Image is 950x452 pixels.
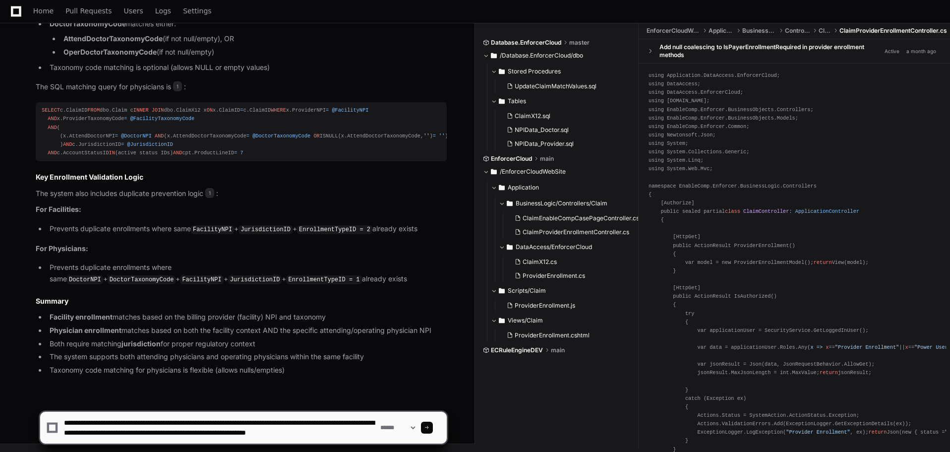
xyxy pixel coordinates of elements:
span: "Provider Enrollment" [835,344,899,350]
code: FacilityNPI [180,275,223,284]
span: AND [48,125,57,130]
span: Views/Claim [508,317,543,324]
span: @JurisdictionID [127,141,173,147]
button: ProviderEnrollment.cshtml [503,328,633,342]
span: JOIN [152,107,164,113]
span: UpdateClaimMatchValues.sql [515,82,596,90]
li: matches based on the billing provider (facility) NPI and taxonomy [47,312,447,323]
span: EnforcerCloudWebSite [647,27,701,35]
code: DoctorTaxonomyCode [108,275,176,284]
span: AND [155,133,164,139]
li: Both require matching for proper regulatory context [47,338,447,350]
span: @FacilityNPI [332,107,368,113]
span: return [814,259,832,265]
div: Add null coalescing to IsPayerEnrollmentRequired in provider enrollment methods [659,43,882,59]
span: AND [63,141,72,147]
span: EnforcerCloud [491,155,532,163]
svg: Directory [499,95,505,107]
strong: AttendDoctorTaxonomyCode [63,34,163,43]
h2: Key Enrollment Validation Logic [36,172,447,182]
svg: Directory [507,241,513,253]
li: Taxonomy code matching for physicians is flexible (allows nulls/empties) [47,365,447,376]
span: /EnforcerCloudWebSite [500,168,566,176]
span: WHERE [271,107,286,113]
button: Scripts/Claim [491,283,639,299]
strong: For Facilities: [36,205,81,213]
span: @FacilityTaxonomyCode [130,116,194,122]
button: ClaimProviderEnrollmentController.cs [511,225,639,239]
span: 1 [205,188,214,198]
span: ECRuleEngineDEV [491,346,543,354]
span: ClaimController [743,208,789,214]
li: (if not null/empty) [60,47,447,58]
li: Prevents duplicate enrollments where same + + already exists [47,223,447,235]
span: = [124,116,127,122]
code: DoctorNPI [67,275,103,284]
span: FROM [87,107,100,113]
span: main [551,346,565,354]
span: = [433,133,436,139]
span: class [725,208,740,214]
span: x [826,344,829,350]
span: BusinessLogic [742,27,777,35]
span: @DoctorNPI [121,133,152,139]
span: DataAccess/EnforcerCloud [516,243,592,251]
span: IN [109,150,115,156]
span: Tables [508,97,526,105]
button: Stored Procedures [491,64,631,79]
span: Stored Procedures [508,67,561,75]
h2: Summary [36,296,447,306]
span: ClaimEnableCompCasePageController.cs [523,214,639,222]
svg: Directory [499,285,505,297]
span: SELECT [42,107,60,113]
span: Logs [155,8,171,14]
span: Scripts/Claim [508,287,546,295]
svg: Directory [499,182,505,194]
button: /Database.EnforcerCloud/dbo [483,48,631,64]
svg: Directory [491,166,497,178]
svg: Directory [507,197,513,209]
span: Settings [183,8,211,14]
code: FacilityNPI [191,225,234,234]
span: Application [508,184,539,192]
span: Active [882,46,902,56]
span: Controllers [785,27,811,35]
span: INNER [133,107,149,113]
button: Views/Claim [491,313,639,328]
strong: DoctorTaxonomyCode [50,19,126,28]
span: AND [173,150,182,156]
span: : ApplicationController [789,208,859,214]
span: Home [33,8,54,14]
svg: Directory [499,65,505,77]
li: Taxonomy code matching is optional (allows NULL or empty values) [47,62,447,73]
span: x [905,344,908,350]
button: ClaimEnableCompCasePageController.cs [511,211,639,225]
li: matches based on both the facility context AND the specific attending/operating physician NPI [47,325,447,336]
span: master [569,39,590,47]
button: BusinessLogic/Controllers/Claim [499,195,645,211]
div: c.ClaimID dbo.Claim c dbo.ClaimX12 x x.ClaimID c.ClaimID x.ProviderNPI x.ProviderTaxonomyCode ( (... [42,106,441,157]
span: ProviderEnrollment.cshtml [515,331,590,339]
span: main [540,155,554,163]
span: ClaimX12.cs [523,258,557,266]
span: AND [48,150,57,156]
span: ClaimProviderEnrollmentController.cs [839,27,947,35]
svg: Directory [499,315,505,326]
span: NPIData_Provider.sql [515,140,574,148]
button: Tables [491,93,631,109]
button: ClaimX12.cs [511,255,639,269]
li: matches either: [47,18,447,58]
span: Users [124,8,143,14]
strong: For Physicians: [36,244,88,253]
button: NPIData_Provider.sql [503,137,625,151]
p: The SQL matching query for physicians is : [36,81,447,93]
svg: Directory [491,50,497,62]
strong: Physician enrollment [50,326,121,334]
button: ProviderEnrollment.cs [511,269,639,283]
span: = [240,107,243,113]
span: ProviderEnrollment.js [515,302,575,310]
li: Prevents duplicate enrollments where same + + + + already exists [47,262,447,285]
span: Application [709,27,734,35]
span: Claim [819,27,831,35]
span: Database.EnforcerCloud [491,39,561,47]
